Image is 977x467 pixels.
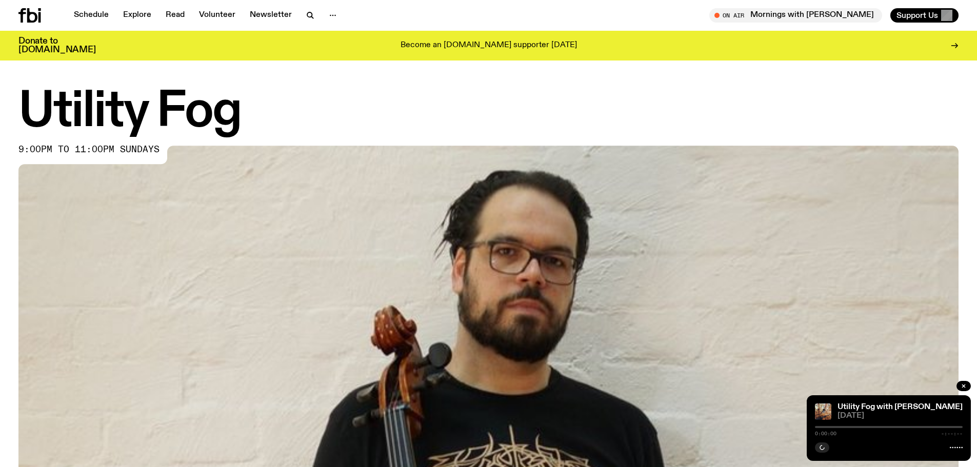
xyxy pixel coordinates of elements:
a: Volunteer [193,8,242,23]
span: [DATE] [838,412,963,420]
span: 0:00:00 [815,431,836,436]
a: Explore [117,8,157,23]
span: 9:00pm to 11:00pm sundays [18,146,159,154]
button: On AirMornings with [PERSON_NAME] [709,8,882,23]
a: Utility Fog with [PERSON_NAME] [838,403,963,411]
button: Support Us [890,8,959,23]
img: Cover for billy woods' album Golliwog [815,403,831,420]
span: -:--:-- [941,431,963,436]
p: Become an [DOMAIN_NAME] supporter [DATE] [401,41,577,50]
a: Newsletter [244,8,298,23]
a: Read [159,8,191,23]
h3: Donate to [DOMAIN_NAME] [18,37,96,54]
h1: Utility Fog [18,89,959,135]
a: Schedule [68,8,115,23]
span: Support Us [896,11,938,20]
